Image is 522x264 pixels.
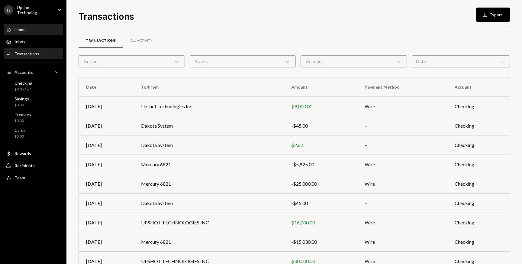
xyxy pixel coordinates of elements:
[14,51,39,56] div: Transactions
[357,116,448,135] td: –
[4,110,63,125] a: Treasury$0.00
[123,33,159,48] a: All Activity
[447,213,510,232] td: Checking
[190,55,296,67] div: Status
[14,103,29,108] div: $0.00
[14,134,26,139] div: $0.00
[130,38,152,43] div: All Activity
[86,200,127,207] div: [DATE]
[447,194,510,213] td: Checking
[86,161,127,168] div: [DATE]
[291,219,350,226] div: $16,000.00
[291,103,350,110] div: $9,000.00
[17,5,53,15] div: Upshot Technolog...
[79,77,134,97] th: Date
[86,180,127,187] div: [DATE]
[134,135,284,155] td: Dakota System
[14,118,31,123] div: $0.00
[447,174,510,194] td: Checking
[86,238,127,246] div: [DATE]
[357,213,448,232] td: Wire
[357,174,448,194] td: Wire
[284,77,357,97] th: Amount
[14,87,32,92] div: $9,057.67
[14,151,31,156] div: Rewards
[447,77,510,97] th: Account
[447,155,510,174] td: Checking
[134,116,284,135] td: Dakota System
[134,97,284,116] td: Upshot Technologies Inc
[79,10,134,22] h1: Transactions
[14,70,33,75] div: Accounts
[134,155,284,174] td: Mercury 6821
[4,94,63,109] a: Savings$0.00
[134,213,284,232] td: UPSHOT TECHNOLOGIES INC
[4,67,63,77] a: Accounts
[4,148,63,159] a: Rewards
[134,232,284,252] td: Mercury 6821
[86,103,127,110] div: [DATE]
[4,24,63,35] a: Home
[357,155,448,174] td: Wire
[357,77,448,97] th: Payment Method
[4,5,13,15] div: U
[4,48,63,59] a: Transactions
[86,142,127,149] div: [DATE]
[476,8,510,22] button: Export
[291,142,350,149] div: $2.67
[291,161,350,168] div: -$5,825.00
[134,194,284,213] td: Dakota System
[412,55,510,67] div: Date
[14,27,26,32] div: Home
[291,238,350,246] div: -$15,030.00
[357,97,448,116] td: Wire
[4,160,63,171] a: Recipients
[357,232,448,252] td: Wire
[4,172,63,183] a: Team
[79,55,185,67] div: Action
[14,96,29,101] div: Savings
[4,79,63,93] a: Checking$9,057.67
[86,219,127,226] div: [DATE]
[357,135,448,155] td: –
[447,232,510,252] td: Checking
[4,126,63,140] a: Cards$0.00
[14,175,25,180] div: Team
[86,122,127,129] div: [DATE]
[447,135,510,155] td: Checking
[301,55,407,67] div: Account
[291,180,350,187] div: -$25,000.00
[14,163,35,168] div: Recipients
[291,122,350,129] div: -$45.00
[447,97,510,116] td: Checking
[357,194,448,213] td: –
[447,116,510,135] td: Checking
[14,39,25,44] div: Inbox
[14,80,32,86] div: Checking
[134,174,284,194] td: Mercury 6821
[134,77,284,97] th: To/From
[291,200,350,207] div: -$45.00
[79,33,123,48] a: Transactions
[14,112,31,117] div: Treasury
[86,38,116,43] div: Transactions
[4,36,63,47] a: Inbox
[14,128,26,133] div: Cards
